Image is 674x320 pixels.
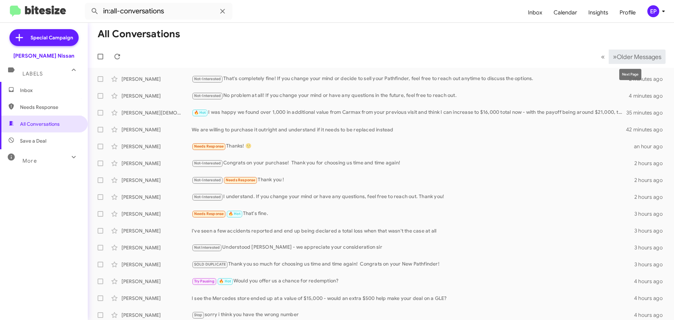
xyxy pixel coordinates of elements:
div: Thank you so much for choosing us time and time again! Congrats on your New Pathfinder! [192,260,634,268]
div: 4 minutes ago [629,92,668,99]
div: [PERSON_NAME] [121,160,192,167]
div: 2 hours ago [634,194,668,201]
button: EP [641,5,666,17]
div: [PERSON_NAME] [121,210,192,217]
span: 🔥 Hot [194,110,206,115]
button: Next [609,50,666,64]
div: [PERSON_NAME] [121,76,192,83]
div: 4 hours ago [634,278,668,285]
span: Inbox [20,87,80,94]
span: SOLD DUPLICATE [194,262,226,267]
div: [PERSON_NAME] [121,194,192,201]
div: 4 hours ago [634,295,668,302]
div: Thank you ! [192,176,634,184]
a: Calendar [548,2,583,23]
div: I see the Mercedes store ended up at a value of $15,000 - would an extra $500 help make your deal... [192,295,634,302]
div: No problem at all! If you change your mind or have any questions in the future, feel free to reac... [192,92,629,100]
div: I was happy we found over 1,000 in additional value from Carmax from your previous visit and thin... [192,109,626,117]
h1: All Conversations [98,28,180,40]
div: [PERSON_NAME] [121,92,192,99]
span: Not-Interested [194,161,221,165]
div: 42 minutes ago [626,126,668,133]
span: More [22,158,37,164]
span: Needs Response [194,211,224,216]
div: [PERSON_NAME] [121,143,192,150]
div: 2 hours ago [634,177,668,184]
nav: Page navigation example [597,50,666,64]
div: [PERSON_NAME] [121,312,192,319]
span: Not Interested [194,245,220,250]
div: That's completely fine! If you change your mind or decide to sell your Pathfinder, feel free to r... [192,75,629,83]
div: Would you offer us a chance for redemption? [192,277,634,285]
div: [PERSON_NAME][DEMOGRAPHIC_DATA] [121,109,192,116]
div: [PERSON_NAME] [121,278,192,285]
div: 2 hours ago [634,160,668,167]
input: Search [85,3,232,20]
div: 3 hours ago [634,210,668,217]
span: 🔥 Hot [219,279,231,283]
div: EP [647,5,659,17]
div: [PERSON_NAME] [121,126,192,133]
span: Save a Deal [20,137,46,144]
span: Older Messages [617,53,661,61]
div: I understand. If you change your mind or have any questions, feel free to reach out. Thank you! [192,193,634,201]
div: [PERSON_NAME] [121,295,192,302]
span: Try Pausing [194,279,214,283]
div: 3 hours ago [634,227,668,234]
div: an hour ago [634,143,668,150]
div: [PERSON_NAME] [121,261,192,268]
span: 🔥 Hot [229,211,240,216]
a: Inbox [522,2,548,23]
span: Not-Interested [194,178,221,182]
span: « [601,52,605,61]
span: Needs Response [20,104,80,111]
span: Special Campaign [31,34,73,41]
span: Needs Response [194,144,224,149]
div: 35 minutes ago [626,109,668,116]
span: Not-Interested [194,195,221,199]
div: Understood [PERSON_NAME] - we appreciate your consideration sir [192,243,634,252]
div: 3 hours ago [634,244,668,251]
div: [PERSON_NAME] [121,177,192,184]
span: All Conversations [20,120,60,128]
div: 2 minutes ago [629,76,668,83]
div: 4 hours ago [634,312,668,319]
span: Needs Response [226,178,256,182]
div: sorry i think you have the wrong number [192,311,634,319]
div: Thanks! 🙂 [192,142,634,150]
div: [PERSON_NAME] [121,227,192,234]
div: [PERSON_NAME] Nissan [13,52,74,59]
span: Not-Interested [194,93,221,98]
a: Special Campaign [9,29,79,46]
div: 3 hours ago [634,261,668,268]
span: Labels [22,71,43,77]
div: I've seen a few accidents reported and end up being declared a total loss when that wasn't the ca... [192,227,634,234]
button: Previous [597,50,609,64]
div: We are willing to purchase it outright and understand if it needs to be replaced instead [192,126,626,133]
span: Not-Interested [194,77,221,81]
a: Profile [614,2,641,23]
span: » [613,52,617,61]
span: Stop [194,313,203,317]
div: That's fine. [192,210,634,218]
div: Next Page [619,69,641,80]
div: [PERSON_NAME] [121,244,192,251]
div: Congrats on your purchase! Thank you for choosing us time and time again! [192,159,634,167]
a: Insights [583,2,614,23]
